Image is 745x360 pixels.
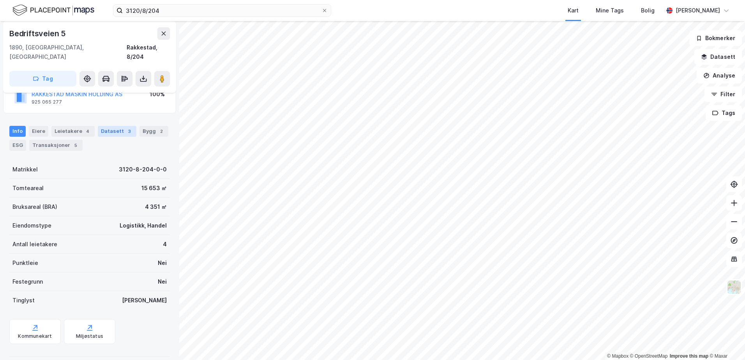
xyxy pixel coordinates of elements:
[139,126,168,137] div: Bygg
[127,43,170,62] div: Rakkestad, 8/204
[157,127,165,135] div: 2
[641,6,655,15] div: Bolig
[141,184,167,193] div: 15 653 ㎡
[568,6,579,15] div: Kart
[158,277,167,286] div: Nei
[12,184,44,193] div: Tomteareal
[76,333,103,339] div: Miljøstatus
[29,140,83,151] div: Transaksjoner
[12,202,57,212] div: Bruksareal (BRA)
[704,86,742,102] button: Filter
[125,127,133,135] div: 3
[123,5,321,16] input: Søk på adresse, matrikkel, gårdeiere, leietakere eller personer
[670,353,708,359] a: Improve this map
[630,353,668,359] a: OpenStreetMap
[122,296,167,305] div: [PERSON_NAME]
[163,240,167,249] div: 4
[607,353,628,359] a: Mapbox
[12,4,94,17] img: logo.f888ab2527a4732fd821a326f86c7f29.svg
[706,105,742,121] button: Tags
[120,221,167,230] div: Logistikk, Handel
[12,277,43,286] div: Festegrunn
[98,126,136,137] div: Datasett
[9,140,26,151] div: ESG
[72,141,79,149] div: 5
[697,68,742,83] button: Analyse
[9,126,26,137] div: Info
[29,126,48,137] div: Eiere
[145,202,167,212] div: 4 351 ㎡
[727,280,741,295] img: Z
[9,71,76,86] button: Tag
[12,221,51,230] div: Eiendomstype
[150,90,165,99] div: 100%
[158,258,167,268] div: Nei
[596,6,624,15] div: Mine Tags
[51,126,95,137] div: Leietakere
[18,333,52,339] div: Kommunekart
[12,258,38,268] div: Punktleie
[706,323,745,360] iframe: Chat Widget
[9,43,127,62] div: 1890, [GEOGRAPHIC_DATA], [GEOGRAPHIC_DATA]
[119,165,167,174] div: 3120-8-204-0-0
[12,165,38,174] div: Matrikkel
[84,127,92,135] div: 4
[694,49,742,65] button: Datasett
[9,27,67,40] div: Bedriftsveien 5
[689,30,742,46] button: Bokmerker
[12,296,35,305] div: Tinglyst
[676,6,720,15] div: [PERSON_NAME]
[32,99,62,105] div: 925 065 277
[12,240,57,249] div: Antall leietakere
